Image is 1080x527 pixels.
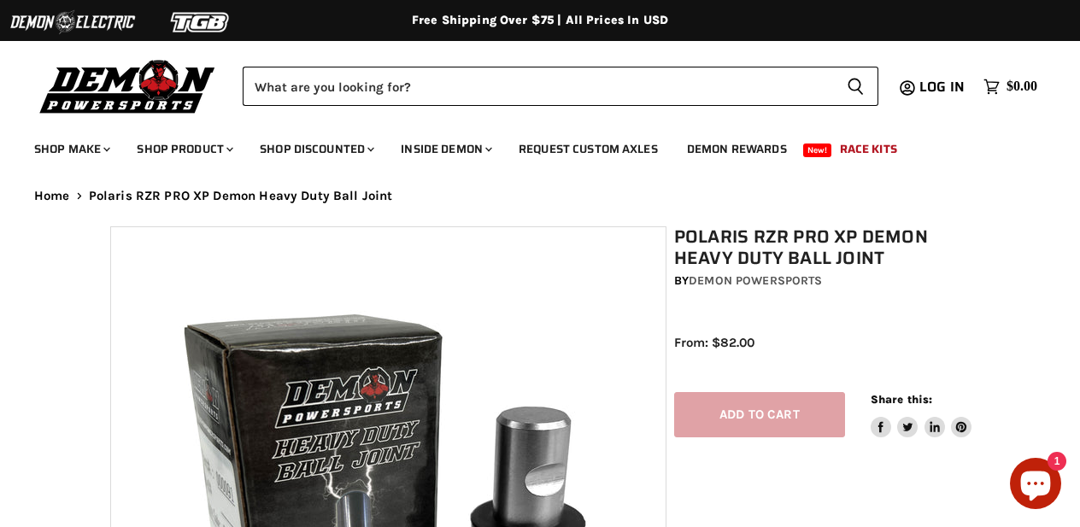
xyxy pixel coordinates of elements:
[89,189,393,203] span: Polaris RZR PRO XP Demon Heavy Duty Ball Joint
[243,67,833,106] input: Search
[9,6,137,38] img: Demon Electric Logo 2
[674,272,977,290] div: by
[674,132,800,167] a: Demon Rewards
[137,6,265,38] img: TGB Logo 2
[912,79,975,95] a: Log in
[827,132,910,167] a: Race Kits
[34,56,221,116] img: Demon Powersports
[833,67,878,106] button: Search
[34,189,70,203] a: Home
[247,132,384,167] a: Shop Discounted
[1007,79,1037,95] span: $0.00
[388,132,502,167] a: Inside Demon
[124,132,244,167] a: Shop Product
[506,132,671,167] a: Request Custom Axles
[243,67,878,106] form: Product
[1005,458,1066,513] inbox-online-store-chat: Shopify online store chat
[21,125,1033,167] ul: Main menu
[803,143,832,157] span: New!
[674,335,754,350] span: From: $82.00
[689,273,822,288] a: Demon Powersports
[21,132,120,167] a: Shop Make
[871,393,932,406] span: Share this:
[975,74,1046,99] a: $0.00
[674,226,977,269] h1: Polaris RZR PRO XP Demon Heavy Duty Ball Joint
[919,76,965,97] span: Log in
[871,392,972,437] aside: Share this:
